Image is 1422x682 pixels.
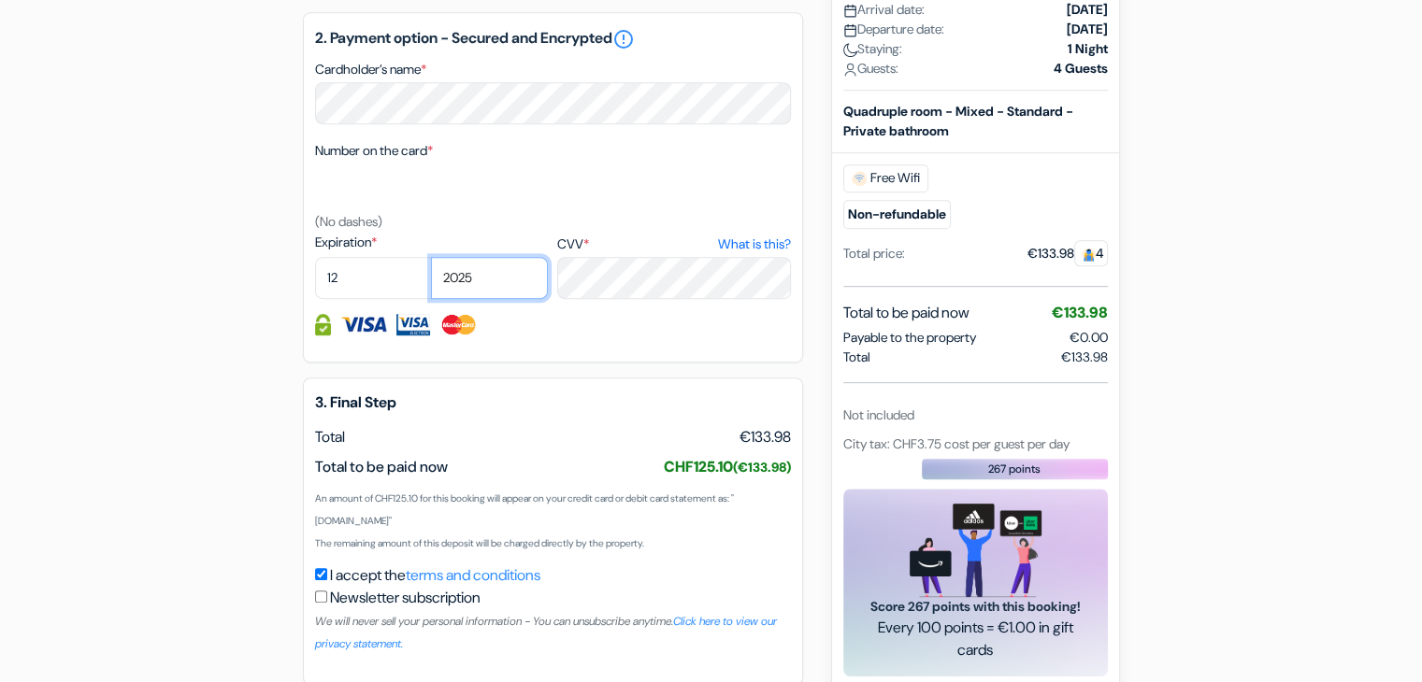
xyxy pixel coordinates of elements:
strong: 4 Guests [1054,58,1108,78]
small: The remaining amount of this deposit will be charged directly by the property. [315,537,644,549]
small: We will never sell your personal information - You can unsubscribe anytime. [315,614,777,651]
span: Staying: [843,38,902,58]
div: Not included [843,405,1108,424]
div: Total price: [843,243,905,263]
span: Total [315,427,345,447]
a: error_outline [612,28,635,50]
span: Total [843,347,870,366]
img: gift_card_hero_new.png [910,503,1041,597]
h5: 2. Payment option - Secured and Encrypted [315,28,791,50]
img: calendar.svg [843,3,857,17]
strong: 1 Night [1068,38,1108,58]
img: user_icon.svg [843,62,857,76]
img: moon.svg [843,42,857,56]
img: calendar.svg [843,22,857,36]
strong: [DATE] [1067,19,1108,38]
img: guest.svg [1082,247,1096,261]
span: 4 [1074,239,1108,265]
label: Expiration [315,233,548,252]
a: Click here to view our privacy statement. [315,614,777,651]
span: Payable to the property [843,327,976,347]
span: CHF125.10 [664,457,791,476]
img: Master Card [439,314,478,335]
span: Free Wifi [843,163,928,192]
small: Non-refundable [843,199,951,228]
a: terms and conditions [406,565,540,585]
small: (€133.98) [733,459,791,476]
small: An amount of CHF125.10 for this booking will appear on your credit card or debit card statement a... [315,492,734,527]
span: Every 100 points = €1.00 in gift cards [866,617,1085,661]
span: Total to be paid now [843,301,970,323]
a: What is this? [717,234,790,254]
label: I accept the [330,564,540,587]
span: City tax: CHF3.75 cost per guest per day [843,434,1070,451]
img: Credit card information fully secured and encrypted [315,314,331,335]
img: Visa [340,314,387,335]
label: Cardholder’s name [315,60,426,79]
span: €133.98 [1052,302,1108,321]
span: Guests: [843,58,898,78]
img: Visa Electron [396,314,430,335]
span: Score 267 points with this booking! [866,597,1085,617]
div: €133.98 [1027,243,1108,263]
label: CVV [557,234,790,254]
span: €133.98 [740,426,791,448]
span: Departure date: [843,19,944,38]
small: (No dashes) [315,213,382,230]
img: free_wifi.svg [852,170,867,185]
h5: 3. Final Step [315,393,791,411]
span: 267 points [988,460,1041,476]
b: Quadruple room - Mixed - Standard - Private bathroom [843,102,1073,138]
label: Newsletter subscription [330,587,481,609]
span: Total to be paid now [315,457,448,476]
label: Number on the card [315,141,433,161]
span: €0.00 [1070,328,1108,345]
span: €133.98 [1061,347,1108,366]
